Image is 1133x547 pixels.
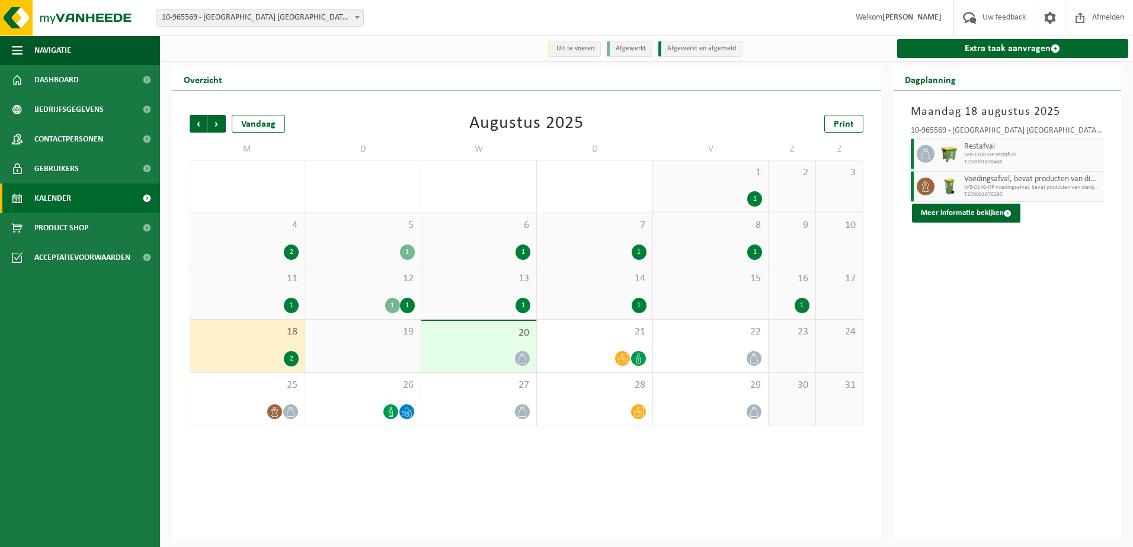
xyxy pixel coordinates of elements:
[964,191,1100,198] span: T250001676293
[912,204,1020,223] button: Meer informatie bekijken
[658,41,742,57] li: Afgewerkt en afgemeld
[816,139,863,160] td: Z
[964,159,1100,166] span: T250001678465
[964,142,1100,152] span: Restafval
[548,41,601,57] li: Uit te voeren
[34,65,79,95] span: Dashboard
[469,115,584,133] div: Augustus 2025
[157,9,363,26] span: 10-965569 - VAN DER VALK HOTEL PARK LANE ANTWERPEN NV - ANTWERPEN
[516,244,530,260] div: 1
[311,219,414,232] span: 5
[232,115,285,133] div: Vandaag
[964,152,1100,159] span: WB-1100-HP restafval
[822,219,857,232] span: 10
[196,272,299,285] span: 11
[747,191,762,207] div: 1
[34,36,71,65] span: Navigatie
[893,67,968,91] h2: Dagplanning
[172,67,234,91] h2: Overzicht
[196,379,299,392] span: 25
[537,139,652,160] td: D
[400,298,415,313] div: 1
[824,115,863,133] a: Print
[427,379,530,392] span: 27
[190,139,305,160] td: M
[940,145,958,163] img: WB-1100-HPE-GN-50
[190,115,207,133] span: Vorige
[822,166,857,179] span: 3
[911,127,1104,139] div: 10-965569 - [GEOGRAPHIC_DATA] [GEOGRAPHIC_DATA] - [GEOGRAPHIC_DATA]
[543,326,646,339] span: 21
[607,41,652,57] li: Afgewerkt
[156,9,364,27] span: 10-965569 - VAN DER VALK HOTEL PARK LANE ANTWERPEN NV - ANTWERPEN
[822,272,857,285] span: 17
[659,326,762,339] span: 22
[543,272,646,285] span: 14
[196,219,299,232] span: 4
[659,379,762,392] span: 29
[774,326,809,339] span: 23
[632,244,646,260] div: 1
[774,272,809,285] span: 16
[34,95,104,124] span: Bedrijfsgegevens
[427,272,530,285] span: 13
[427,219,530,232] span: 6
[34,243,130,272] span: Acceptatievoorwaarden
[822,326,857,339] span: 24
[964,175,1100,184] span: Voedingsafval, bevat producten van dierlijke oorsprong, onverpakt, categorie 3
[769,139,816,160] td: Z
[659,272,762,285] span: 15
[964,184,1100,191] span: WB-0140-HP voedingsafval, bevat producten van dierlijke oors
[284,244,299,260] div: 2
[822,379,857,392] span: 31
[897,39,1129,58] a: Extra taak aanvragen
[311,272,414,285] span: 12
[311,326,414,339] span: 19
[543,219,646,232] span: 7
[34,184,71,213] span: Kalender
[34,124,103,154] span: Contactpersonen
[311,379,414,392] span: 26
[543,379,646,392] span: 28
[34,213,88,243] span: Product Shop
[516,298,530,313] div: 1
[284,351,299,366] div: 2
[208,115,226,133] span: Volgende
[774,166,809,179] span: 2
[34,154,79,184] span: Gebruikers
[774,219,809,232] span: 9
[774,379,809,392] span: 30
[795,298,809,313] div: 1
[385,298,400,313] div: 1
[940,178,958,195] img: WB-0140-HPE-GN-50
[632,298,646,313] div: 1
[659,219,762,232] span: 8
[305,139,421,160] td: D
[834,120,854,129] span: Print
[284,298,299,313] div: 1
[911,103,1104,121] h3: Maandag 18 augustus 2025
[400,244,415,260] div: 1
[747,244,762,260] div: 1
[427,327,530,340] span: 20
[196,326,299,339] span: 18
[421,139,537,160] td: W
[653,139,769,160] td: V
[882,13,942,22] strong: [PERSON_NAME]
[659,166,762,179] span: 1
